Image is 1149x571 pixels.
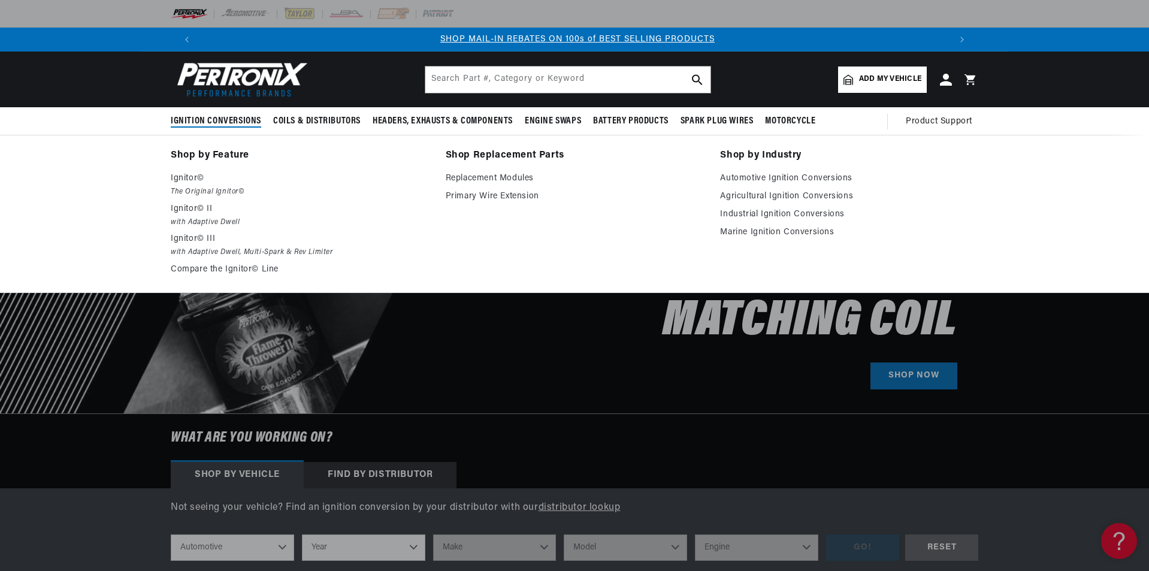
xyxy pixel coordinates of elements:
[870,362,957,389] a: SHOP NOW
[171,147,429,164] a: Shop by Feature
[267,107,367,135] summary: Coils & Distributors
[304,462,456,488] div: Find by Distributor
[446,189,704,204] a: Primary Wire Extension
[171,107,267,135] summary: Ignition Conversions
[202,33,953,46] div: 2 of 3
[759,107,821,135] summary: Motorcycle
[838,67,927,93] a: Add my vehicle
[765,115,815,128] span: Motorcycle
[302,534,425,561] select: Year
[446,147,704,164] a: Shop Replacement Parts
[720,171,978,186] a: Automotive Ignition Conversions
[525,115,581,128] span: Engine Swaps
[373,115,513,128] span: Headers, Exhausts & Components
[906,115,972,128] span: Product Support
[950,28,974,52] button: Translation missing: en.sections.announcements.next_announcement
[695,534,818,561] select: Engine
[202,33,953,46] div: Announcement
[171,202,429,216] p: Ignitor© II
[440,35,715,44] a: SHOP MAIL-IN REBATES ON 100s of BEST SELLING PRODUCTS
[171,216,429,229] em: with Adaptive Dwell
[171,534,294,561] select: Ride Type
[171,462,304,488] div: Shop by vehicle
[433,534,557,561] select: Make
[273,115,361,128] span: Coils & Distributors
[681,115,754,128] span: Spark Plug Wires
[171,186,429,198] em: The Original Ignitor©
[171,115,261,128] span: Ignition Conversions
[171,202,429,229] a: Ignitor© II with Adaptive Dwell
[171,171,429,186] p: Ignitor©
[593,115,669,128] span: Battery Products
[720,189,978,204] a: Agricultural Ignition Conversions
[171,171,429,198] a: Ignitor© The Original Ignitor©
[175,28,199,52] button: Translation missing: en.sections.announcements.previous_announcement
[446,171,704,186] a: Replacement Modules
[445,170,957,343] h2: Buy an Ignition Conversion, Get 50% off the Matching Coil
[587,107,675,135] summary: Battery Products
[171,246,429,259] em: with Adaptive Dwell, Multi-Spark & Rev Limiter
[141,28,1008,52] slideshow-component: Translation missing: en.sections.announcements.announcement_bar
[859,74,921,85] span: Add my vehicle
[171,232,429,259] a: Ignitor© III with Adaptive Dwell, Multi-Spark & Rev Limiter
[906,107,978,136] summary: Product Support
[539,503,621,512] a: distributor lookup
[425,67,710,93] input: Search Part #, Category or Keyword
[141,414,1008,462] h6: What are you working on?
[171,262,429,277] a: Compare the Ignitor© Line
[171,59,309,100] img: Pertronix
[720,225,978,240] a: Marine Ignition Conversions
[720,147,978,164] a: Shop by Industry
[367,107,519,135] summary: Headers, Exhausts & Components
[519,107,587,135] summary: Engine Swaps
[564,534,687,561] select: Model
[720,207,978,222] a: Industrial Ignition Conversions
[171,232,429,246] p: Ignitor© III
[905,534,978,561] div: RESET
[171,500,978,516] p: Not seeing your vehicle? Find an ignition conversion by your distributor with our
[684,67,710,93] button: search button
[675,107,760,135] summary: Spark Plug Wires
